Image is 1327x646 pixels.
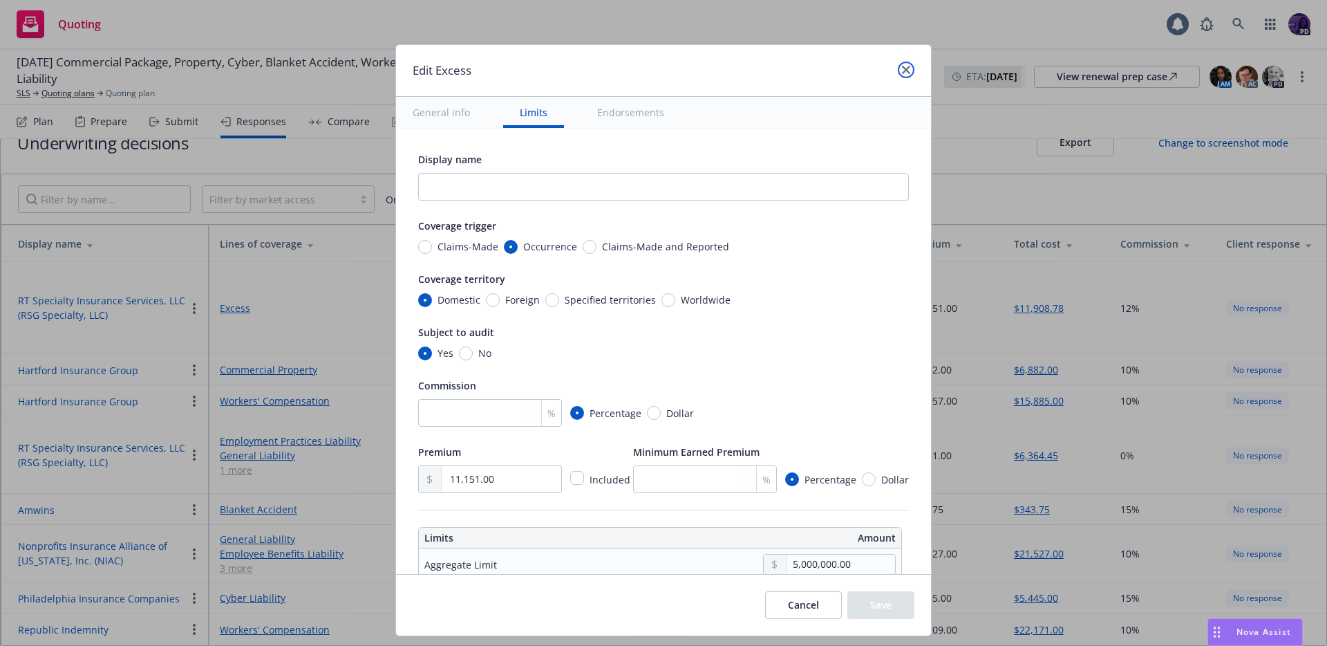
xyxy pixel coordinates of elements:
[424,557,497,572] div: Aggregate Limit
[881,472,909,487] span: Dollar
[545,293,559,307] input: Specified territories
[418,153,482,166] span: Display name
[418,273,505,286] span: Coverage territory
[762,472,771,487] span: %
[1207,618,1303,646] button: Nova Assist
[396,97,487,128] button: General info
[898,62,914,78] a: close
[804,472,856,487] span: Percentage
[486,293,500,307] input: Foreign
[418,326,494,339] span: Subject to audit
[442,466,561,492] input: 0.00
[503,97,564,128] button: Limits
[785,472,799,486] input: Percentage
[418,240,432,254] input: Claims-Made
[419,528,612,548] th: Limits
[787,555,895,574] input: 0.00
[590,473,630,486] span: Included
[418,379,476,392] span: Commission
[413,62,471,80] h1: Edit Excess
[505,293,540,307] span: Foreign
[459,347,473,360] input: No
[602,239,729,254] span: Claims-Made and Reported
[1208,619,1225,645] div: Drag to move
[437,239,498,254] span: Claims-Made
[765,591,842,619] button: Cancel
[583,240,596,254] input: Claims-Made and Reported
[590,406,641,421] span: Percentage
[681,293,731,307] span: Worldwide
[862,472,876,486] input: Dollar
[1236,626,1291,638] span: Nova Assist
[437,346,453,360] span: Yes
[666,406,694,421] span: Dollar
[547,406,556,421] span: %
[565,293,656,307] span: Specified territories
[437,293,480,307] span: Domestic
[581,97,681,128] button: Endorsements
[504,240,518,254] input: Occurrence
[665,528,901,548] th: Amount
[647,406,661,420] input: Dollar
[633,445,760,459] span: Minimum Earned Premium
[478,346,491,360] span: No
[418,445,461,459] span: Premium
[661,293,675,307] input: Worldwide
[570,406,584,420] input: Percentage
[523,239,577,254] span: Occurrence
[418,293,432,307] input: Domestic
[418,219,496,232] span: Coverage trigger
[418,347,432,360] input: Yes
